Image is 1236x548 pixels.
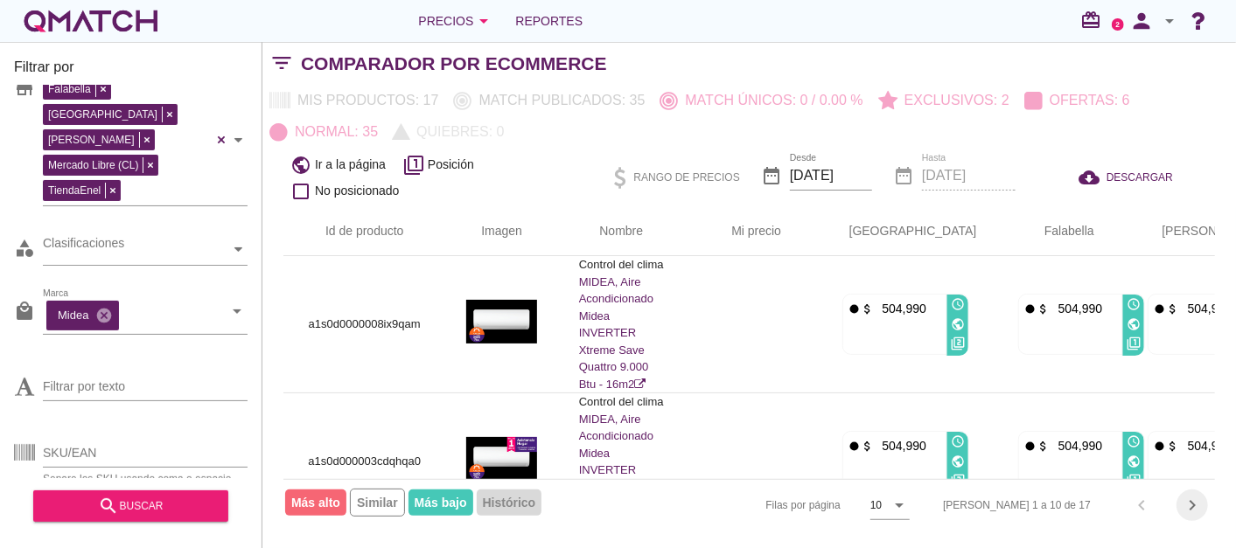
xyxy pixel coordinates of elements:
i: arrow_drop_down [1159,10,1180,31]
a: Reportes [508,3,590,38]
th: Falabella: Not sorted. Activate to sort ascending. [997,207,1127,256]
div: Clear all [213,74,230,205]
p: Normal: 35 [288,121,378,142]
i: arrow_drop_down [473,10,494,31]
i: access_time [1127,297,1141,311]
i: cloud_download [1079,167,1107,188]
button: Exclusivos: 2 [871,85,1017,116]
div: Separe los SKU usando coma o espacio [43,474,248,484]
span: Reportes [515,10,583,31]
p: Exclusivos: 2 [897,90,1009,111]
button: Precios [404,3,508,38]
i: attach_money [861,302,874,316]
th: Id de producto: Not sorted. [283,207,445,256]
button: Normal: 35 [262,116,386,148]
div: buscar [47,496,214,517]
i: filter_1 [1127,336,1141,350]
i: access_time [951,297,965,311]
span: [GEOGRAPHIC_DATA] [44,107,162,122]
i: filter_2 [951,474,965,488]
i: access_time [951,434,965,448]
span: Falabella [44,81,95,97]
a: MIDEA, Aire Acondicionado Midea INVERTER Xtreme Save Quattro 9.000 Btu - 16m2 [579,275,653,391]
div: Filas por página [591,480,911,531]
i: public [1127,454,1141,468]
button: buscar [33,490,228,522]
i: fiber_manual_record [1153,440,1166,453]
span: No posicionado [315,182,400,200]
a: white-qmatch-logo [21,3,161,38]
i: fiber_manual_record [848,440,861,453]
p: 504,990 [1050,437,1102,454]
span: [PERSON_NAME] [44,132,139,148]
i: search [98,496,119,517]
i: local_mall [14,301,35,322]
p: Midea [58,308,88,323]
th: Imagen: Not sorted. [445,207,558,256]
img: a1s0d0000008ix9qam_190.jpg [466,300,537,343]
a: MIDEA, Aire Acondicionado Midea INVERTER Xtreme Save Quattro 9.000 Btu - 16m2 [579,413,653,528]
p: Control del clima [579,393,664,411]
i: attach_money [1037,302,1050,316]
text: 2 [1116,20,1121,28]
span: Similar [350,489,405,517]
p: 504,990 [874,437,926,454]
i: public [1127,317,1141,331]
span: Ir a la página [315,156,386,174]
i: attach_money [1166,302,1179,316]
th: Mi precio: Not sorted. Activate to sort ascending. [685,207,814,256]
span: Más bajo [409,489,473,516]
i: access_time [1127,434,1141,448]
a: 2 [1112,18,1124,31]
i: fiber_manual_record [1023,440,1037,453]
span: DESCARGAR [1107,170,1173,185]
p: 504,990 [1179,437,1232,454]
th: Nombre: Not sorted. [558,207,685,256]
th: Paris: Not sorted. Activate to sort ascending. [814,207,998,256]
i: public [951,317,965,331]
h2: Comparador por eCommerce [301,50,607,78]
span: Mercado Libre (CL) [44,157,143,173]
span: Más alto [285,489,346,516]
i: store [14,78,35,99]
h3: Filtrar por [14,57,248,85]
i: public [290,155,311,176]
div: [PERSON_NAME] 1 a 10 de 17 [943,497,1091,513]
i: date_range [761,165,782,186]
button: Ofertas: 6 [1017,85,1138,116]
i: public [951,454,965,468]
i: person [1124,9,1159,33]
img: a1s0d000003cdqhqa0_190.jpg [466,437,537,481]
p: Ofertas: 6 [1043,90,1130,111]
i: arrow_drop_down [889,495,910,516]
span: TiendaEnel [44,183,105,198]
p: a1s0d000003cdqhqa0 [304,453,424,470]
span: Posición [428,156,474,174]
button: Match únicos: 0 / 0.00 % [653,85,870,116]
p: a1s0d0000008ix9qam [304,316,424,333]
i: attach_money [861,440,874,453]
i: category [14,238,35,259]
i: arrow_drop_down [227,301,248,322]
p: Control del clima [579,256,664,274]
i: filter_2 [951,336,965,350]
p: 504,990 [1179,300,1232,317]
i: attach_money [1166,440,1179,453]
i: check_box_outline_blank [290,181,311,202]
i: attach_money [1037,440,1050,453]
p: 504,990 [1050,300,1102,317]
i: filter_1 [403,155,424,176]
p: Match únicos: 0 / 0.00 % [678,90,862,111]
i: fiber_manual_record [848,302,861,316]
div: 10 [870,497,882,513]
p: 504,990 [874,300,926,317]
input: Desde [790,162,872,190]
i: filter_1 [1127,474,1141,488]
i: chevron_right [1182,495,1203,516]
i: redeem [1080,10,1108,31]
button: DESCARGAR [1065,162,1187,193]
i: cancel [95,307,113,324]
i: fiber_manual_record [1153,302,1166,316]
i: fiber_manual_record [1023,302,1037,316]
